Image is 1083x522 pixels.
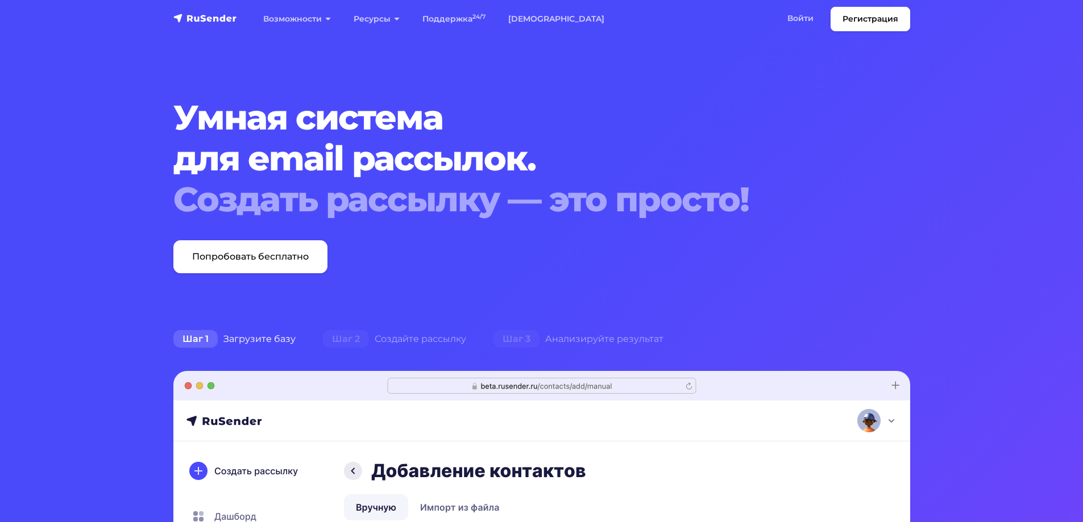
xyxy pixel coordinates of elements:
[173,240,327,273] a: Попробовать бесплатно
[411,7,497,31] a: Поддержка24/7
[173,330,218,348] span: Шаг 1
[831,7,910,31] a: Регистрация
[252,7,342,31] a: Возможности
[173,12,237,24] img: RuSender
[776,7,825,30] a: Войти
[497,7,616,31] a: [DEMOGRAPHIC_DATA]
[309,328,480,350] div: Создайте рассылку
[493,330,540,348] span: Шаг 3
[480,328,677,350] div: Анализируйте результат
[173,97,848,220] h1: Умная система для email рассылок.
[323,330,369,348] span: Шаг 2
[173,179,848,220] div: Создать рассылку — это просто!
[472,13,486,20] sup: 24/7
[160,328,309,350] div: Загрузите базу
[342,7,411,31] a: Ресурсы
